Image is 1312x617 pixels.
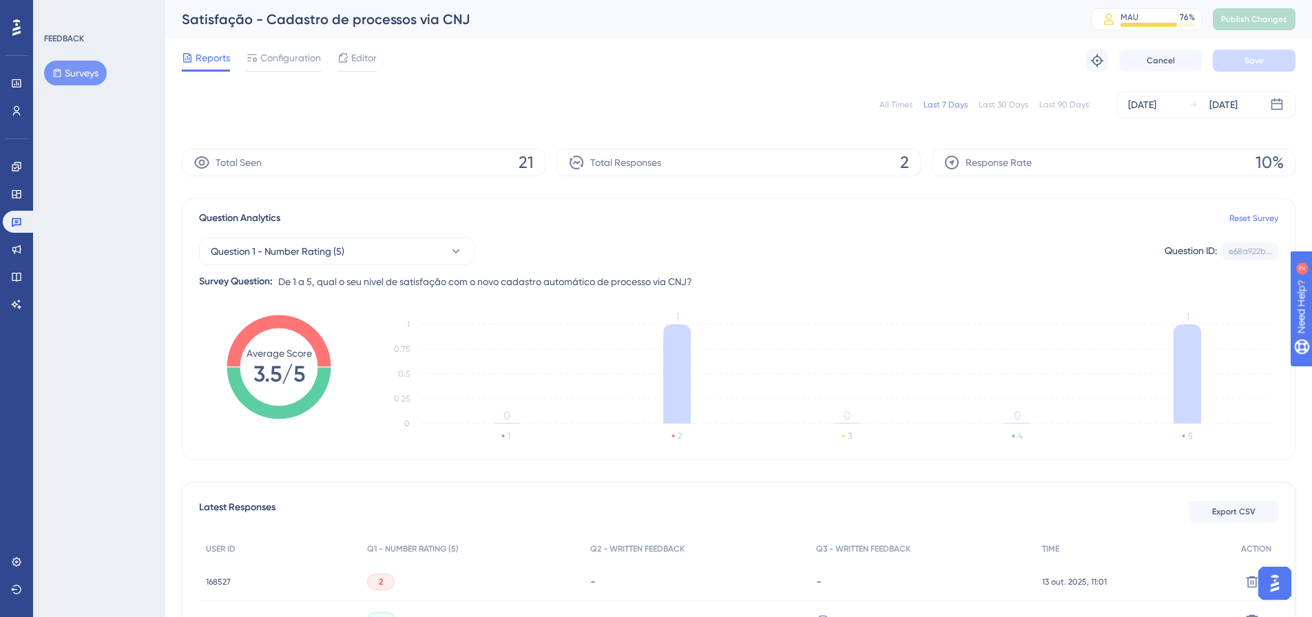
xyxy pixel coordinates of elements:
[182,10,1057,29] div: Satisfação - Cadastro de processos via CNJ
[199,273,273,290] div: Survey Question:
[1128,96,1156,113] div: [DATE]
[1186,311,1189,324] tspan: 1
[1256,151,1284,174] span: 10%
[848,431,852,441] text: 3
[1039,99,1089,110] div: Last 90 Days
[1188,431,1192,441] text: 5
[816,575,1028,588] div: -
[394,394,410,404] tspan: 0.25
[367,543,459,554] span: Q1 - NUMBER RATING (5)
[44,33,84,44] div: FEEDBACK
[1119,50,1202,72] button: Cancel
[676,311,679,324] tspan: 1
[247,348,312,359] tspan: Average Score
[394,344,410,354] tspan: 0.75
[1221,14,1287,25] span: Publish Changes
[1121,12,1138,23] div: MAU
[260,50,321,66] span: Configuration
[519,151,534,174] span: 21
[590,543,685,554] span: Q2 - WRITTEN FEEDBACK
[211,243,344,260] span: Question 1 - Number Rating (5)
[900,151,909,174] span: 2
[1229,213,1278,224] a: Reset Survey
[206,543,236,554] span: USER ID
[503,409,510,422] tspan: 0
[924,99,968,110] div: Last 7 Days
[1212,506,1256,517] span: Export CSV
[1165,242,1217,260] div: Question ID:
[1180,12,1195,23] div: 76 %
[404,419,410,428] tspan: 0
[199,238,475,265] button: Question 1 - Number Rating (5)
[351,50,377,66] span: Editor
[844,409,851,422] tspan: 0
[1213,50,1295,72] button: Save
[216,154,262,171] span: Total Seen
[508,431,510,441] text: 1
[1147,55,1175,66] span: Cancel
[253,361,305,387] tspan: 3.5/5
[1018,431,1023,441] text: 4
[196,50,230,66] span: Reports
[199,499,275,524] span: Latest Responses
[979,99,1028,110] div: Last 30 Days
[379,576,383,587] span: 2
[1245,55,1264,66] span: Save
[206,576,231,587] span: 168527
[44,61,107,85] button: Surveys
[278,273,692,290] span: De 1 a 5, qual o seu nível de satisfação com o novo cadastro automático de processo via CNJ?
[966,154,1032,171] span: Response Rate
[879,99,913,110] div: All Times
[1241,543,1271,554] span: ACTION
[1014,409,1021,422] tspan: 0
[407,320,410,329] tspan: 1
[1042,543,1059,554] span: TIME
[590,154,661,171] span: Total Responses
[398,369,410,379] tspan: 0.5
[96,7,100,18] div: 2
[1189,501,1278,523] button: Export CSV
[590,575,802,588] div: -
[32,3,86,20] span: Need Help?
[1229,246,1272,257] div: e68a922b...
[1042,576,1107,587] span: 13 out. 2025, 11:01
[678,431,682,441] text: 2
[1209,96,1238,113] div: [DATE]
[816,543,910,554] span: Q3 - WRITTEN FEEDBACK
[1213,8,1295,30] button: Publish Changes
[199,210,280,227] span: Question Analytics
[1254,563,1295,604] iframe: UserGuiding AI Assistant Launcher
